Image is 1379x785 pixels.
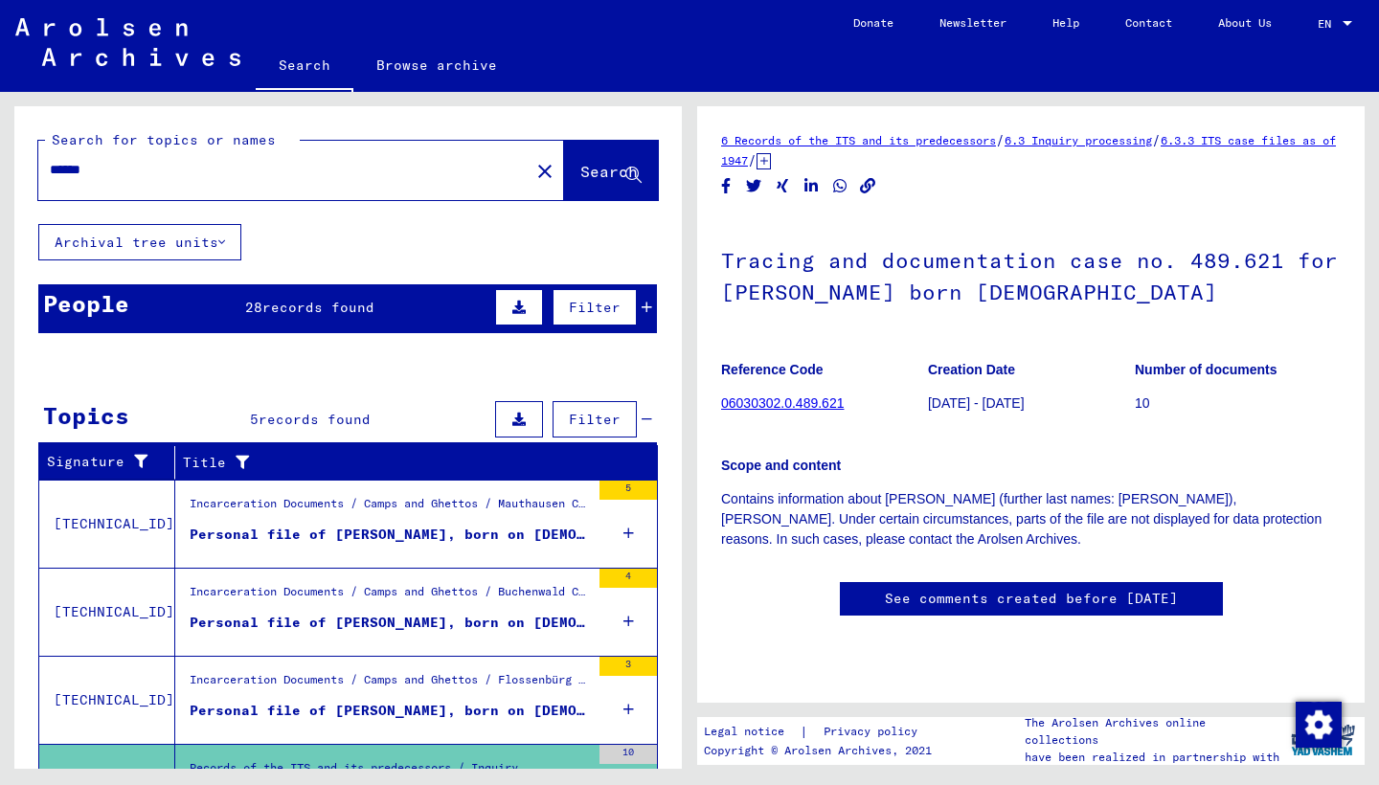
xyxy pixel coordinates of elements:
[553,289,637,325] button: Filter
[569,411,621,428] span: Filter
[1135,362,1277,377] b: Number of documents
[190,583,590,610] div: Incarceration Documents / Camps and Ghettos / Buchenwald Concentration Camp / Individual Document...
[748,151,757,168] span: /
[15,18,240,66] img: Arolsen_neg.svg
[190,525,590,545] div: Personal file of [PERSON_NAME], born on [DEMOGRAPHIC_DATA]
[721,216,1341,332] h1: Tracing and documentation case no. 489.621 for [PERSON_NAME] born [DEMOGRAPHIC_DATA]
[1025,714,1281,749] p: The Arolsen Archives online collections
[39,656,175,744] td: [TECHNICAL_ID]
[190,701,590,721] div: Personal file of [PERSON_NAME], born on [DEMOGRAPHIC_DATA]
[1152,131,1161,148] span: /
[599,745,657,764] div: 10
[245,299,262,316] span: 28
[256,42,353,92] a: Search
[1287,716,1359,764] img: yv_logo.png
[1296,702,1342,748] img: Zustimmung ändern
[190,671,590,698] div: Incarceration Documents / Camps and Ghettos / Flossenbürg Concentration Camp / Individual Documen...
[183,453,620,473] div: Title
[353,42,520,88] a: Browse archive
[52,131,276,148] mat-label: Search for topics or names
[553,401,637,437] button: Filter
[721,489,1341,549] p: Contains information about [PERSON_NAME] (further last names: [PERSON_NAME]), [PERSON_NAME]. Unde...
[830,174,850,198] button: Share on WhatsApp
[928,362,1015,377] b: Creation Date
[885,589,1178,609] a: See comments created before [DATE]
[721,362,824,377] b: Reference Code
[721,133,996,147] a: 6 Records of the ITS and its predecessors
[564,141,658,200] button: Search
[1005,133,1152,147] a: 6.3 Inquiry processing
[533,160,556,183] mat-icon: close
[721,458,841,473] b: Scope and content
[704,742,940,759] p: Copyright © Arolsen Archives, 2021
[744,174,764,198] button: Share on Twitter
[704,722,940,742] div: |
[580,162,638,181] span: Search
[704,722,800,742] a: Legal notice
[569,299,621,316] span: Filter
[721,395,844,411] a: 06030302.0.489.621
[1318,16,1331,31] mat-select-trigger: EN
[47,452,160,472] div: Signature
[43,286,129,321] div: People
[808,722,940,742] a: Privacy policy
[773,174,793,198] button: Share on Xing
[802,174,822,198] button: Share on LinkedIn
[47,447,179,478] div: Signature
[190,613,590,633] div: Personal file of [PERSON_NAME], born on [DEMOGRAPHIC_DATA]
[526,151,564,190] button: Clear
[183,447,639,478] div: Title
[38,224,241,260] button: Archival tree units
[716,174,736,198] button: Share on Facebook
[928,393,1134,414] p: [DATE] - [DATE]
[190,495,590,522] div: Incarceration Documents / Camps and Ghettos / Mauthausen Concentration Camp / Individual Document...
[1135,393,1341,414] p: 10
[858,174,878,198] button: Copy link
[996,131,1005,148] span: /
[1025,749,1281,766] p: have been realized in partnership with
[262,299,374,316] span: records found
